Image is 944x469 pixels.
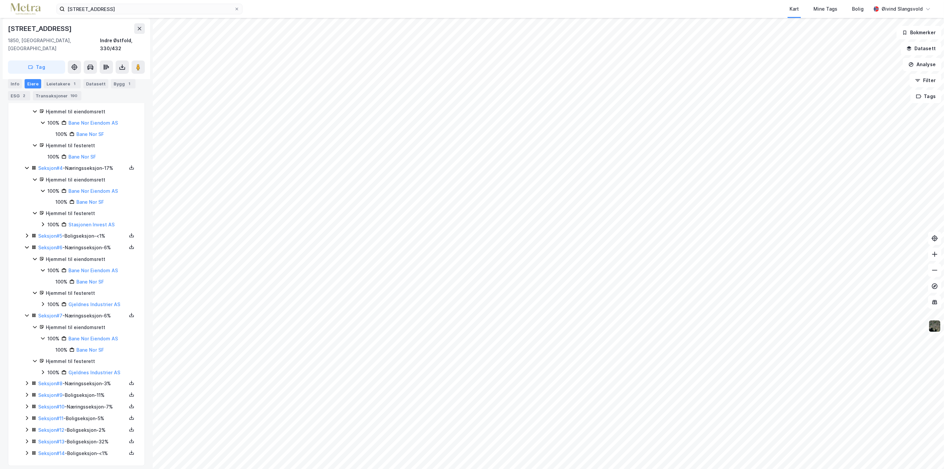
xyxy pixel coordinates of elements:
[25,79,41,88] div: Eiere
[911,437,944,469] iframe: Chat Widget
[38,415,63,421] a: Seksjon#11
[38,391,127,399] div: - Boligseksjon - 11%
[46,289,137,297] div: Hjemmel til festerett
[100,37,145,53] div: Indre Østfold, 330/432
[76,347,104,353] a: Bane Nor SF
[46,255,137,263] div: Hjemmel til eiendomsrett
[111,79,136,88] div: Bygg
[38,312,127,320] div: - Næringsseksjon - 6%
[38,381,62,386] a: Seksjon#8
[38,438,127,446] div: - Boligseksjon - 32%
[901,42,941,55] button: Datasett
[47,119,59,127] div: 100%
[47,187,59,195] div: 100%
[47,267,59,275] div: 100%
[38,404,64,410] a: Seksjon#10
[38,165,63,171] a: Seksjon#4
[46,108,137,116] div: Hjemmel til eiendomsrett
[11,3,41,15] img: metra-logo.256734c3b2bbffee19d4.png
[38,426,127,434] div: - Boligseksjon - 2%
[46,142,137,150] div: Hjemmel til festerett
[38,380,127,388] div: - Næringsseksjon - 3%
[8,79,22,88] div: Info
[8,23,73,34] div: [STREET_ADDRESS]
[8,91,30,100] div: ESG
[38,313,62,318] a: Seksjon#7
[928,320,941,332] img: 9k=
[55,130,67,138] div: 100%
[38,449,127,457] div: - Boligseksjon - <1%
[68,268,118,273] a: Bane Nor Eiendom AS
[33,91,81,100] div: Transaksjoner
[911,437,944,469] div: Kontrollprogram for chat
[852,5,864,13] div: Bolig
[47,221,59,229] div: 100%
[38,439,64,444] a: Seksjon#13
[813,5,837,13] div: Mine Tags
[55,198,67,206] div: 100%
[47,369,59,377] div: 100%
[55,346,67,354] div: 100%
[71,80,78,87] div: 1
[69,92,79,99] div: 190
[44,79,81,88] div: Leietakere
[38,414,127,422] div: - Boligseksjon - 5%
[903,58,941,71] button: Analyse
[76,199,104,205] a: Bane Nor SF
[68,154,96,160] a: Bane Nor SF
[76,131,104,137] a: Bane Nor SF
[47,153,59,161] div: 100%
[68,120,118,126] a: Bane Nor Eiendom AS
[76,279,104,285] a: Bane Nor SF
[47,300,59,308] div: 100%
[882,5,923,13] div: Øivind Slangsvold
[46,357,137,365] div: Hjemmel til festerett
[68,301,120,307] a: Gjeldnes Industrier AS
[126,80,133,87] div: 1
[68,188,118,194] a: Bane Nor Eiendom AS
[68,336,118,341] a: Bane Nor Eiendom AS
[21,92,28,99] div: 2
[38,233,62,239] a: Seksjon#5
[46,323,137,331] div: Hjemmel til eiendomsrett
[897,26,941,39] button: Bokmerker
[68,370,120,375] a: Gjeldnes Industrier AS
[8,37,100,53] div: 1850, [GEOGRAPHIC_DATA], [GEOGRAPHIC_DATA]
[38,164,127,172] div: - Næringsseksjon - 17%
[83,79,108,88] div: Datasett
[38,245,62,250] a: Seksjon#6
[38,450,65,456] a: Seksjon#14
[8,60,65,74] button: Tag
[38,232,127,240] div: - Boligseksjon - <1%
[46,176,137,184] div: Hjemmel til eiendomsrett
[790,5,799,13] div: Kart
[38,244,127,252] div: - Næringsseksjon - 6%
[38,403,127,411] div: - Næringsseksjon - 7%
[909,74,941,87] button: Filter
[68,222,115,227] a: Stasjonen Invest AS
[46,209,137,217] div: Hjemmel til festerett
[65,4,234,14] input: Søk på adresse, matrikkel, gårdeiere, leietakere eller personer
[38,427,64,433] a: Seksjon#12
[910,90,941,103] button: Tags
[55,278,67,286] div: 100%
[38,392,62,398] a: Seksjon#9
[47,335,59,343] div: 100%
